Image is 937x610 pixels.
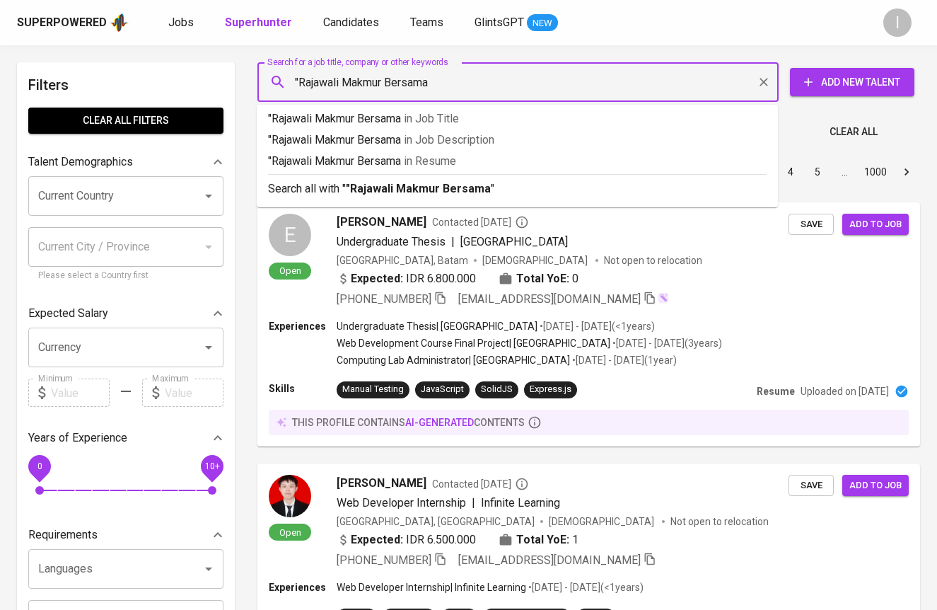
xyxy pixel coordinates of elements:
img: magic_wand.svg [658,292,669,304]
p: "Rajawali Makmur Bersama [268,110,767,127]
b: Total YoE: [516,270,569,287]
div: Expected Salary [28,299,223,328]
button: Go to page 4 [779,161,802,183]
span: 10+ [204,461,219,471]
span: Teams [410,16,443,29]
span: Clear All [830,123,878,141]
span: [PERSON_NAME] [337,475,426,492]
span: Candidates [323,16,379,29]
div: Requirements [28,521,223,549]
div: IDR 6.500.000 [337,531,476,548]
span: [PHONE_NUMBER] [337,292,431,306]
span: in Job Title [404,112,459,125]
p: Resume [757,384,795,398]
p: this profile contains contents [292,415,525,430]
p: "Rajawali Makmur Bersama [268,153,767,170]
input: Value [165,379,223,407]
span: 0 [37,461,42,471]
div: [GEOGRAPHIC_DATA], [GEOGRAPHIC_DATA] [337,514,535,529]
span: Contacted [DATE] [432,477,529,491]
button: Open [199,559,219,579]
p: • [DATE] - [DATE] ( <1 years ) [526,580,644,594]
button: Go to page 1000 [860,161,891,183]
img: be787f695281cfcc4a1850cc3f059b5c.jpg [269,475,311,517]
span: GlintsGPT [475,16,524,29]
a: Jobs [168,14,197,32]
h6: Filters [28,74,223,96]
b: Superhunter [225,16,292,29]
button: Open [199,186,219,206]
span: AI-generated [405,417,474,428]
span: Infinite Learning [481,496,560,510]
button: Add to job [842,214,909,236]
img: app logo [110,12,129,33]
span: Save [796,478,827,494]
button: Open [199,338,219,357]
p: Expected Salary [28,305,108,322]
button: Add New Talent [790,68,914,96]
div: E [269,214,311,256]
a: Candidates [323,14,382,32]
p: Please select a Country first [38,269,214,283]
span: Add New Talent [801,74,903,91]
div: IDR 6.800.000 [337,270,476,287]
div: Express.js [530,383,571,396]
span: Clear All filters [40,112,212,130]
p: • [DATE] - [DATE] ( 3 years ) [610,336,722,350]
span: [DEMOGRAPHIC_DATA] [549,514,656,529]
span: Open [274,526,307,539]
a: Superpoweredapp logo [17,12,129,33]
span: | [451,234,455,251]
button: Clear All [824,119,883,145]
b: Total YoE: [516,531,569,548]
span: [PERSON_NAME] [337,214,426,231]
span: 0 [572,270,578,287]
p: Requirements [28,526,98,543]
div: Talent Demographics [28,148,223,176]
a: EOpen[PERSON_NAME]Contacted [DATE]Undergraduate Thesis|[GEOGRAPHIC_DATA][GEOGRAPHIC_DATA], Batam[... [257,202,920,447]
b: "Rajawali Makmur Bersama [346,182,491,195]
span: in Job Description [404,133,494,146]
span: Add to job [849,217,902,233]
span: Jobs [168,16,194,29]
div: SolidJS [481,383,513,396]
span: [EMAIL_ADDRESS][DOMAIN_NAME] [458,292,641,306]
p: Web Development Course Final Project | [GEOGRAPHIC_DATA] [337,336,610,350]
span: in Resume [404,154,456,168]
p: Talent Demographics [28,154,133,171]
div: I [883,8,912,37]
button: Clear [754,72,774,92]
b: Expected: [351,531,403,548]
button: Go to next page [895,161,918,183]
p: Years of Experience [28,430,127,447]
a: GlintsGPT NEW [475,14,558,32]
p: "Rajawali Makmur Bersama [268,132,767,149]
span: [GEOGRAPHIC_DATA] [460,235,568,248]
p: Skills [269,381,337,396]
span: [EMAIL_ADDRESS][DOMAIN_NAME] [458,553,641,567]
svg: By Batam recruiter [515,215,529,229]
span: Undergraduate Thesis [337,235,446,248]
div: Manual Testing [342,383,404,396]
p: Search all with " " [268,180,767,197]
button: Add to job [842,475,909,497]
p: • [DATE] - [DATE] ( <1 years ) [537,319,655,333]
span: NEW [527,16,558,30]
input: Value [51,379,110,407]
button: Save [788,475,834,497]
div: … [833,165,856,179]
p: Experiences [269,319,337,333]
a: Teams [410,14,446,32]
nav: pagination navigation [670,161,920,183]
p: Experiences [269,580,337,594]
span: Save [796,217,827,233]
span: Web Developer Internship [337,496,466,510]
button: Save [788,214,834,236]
div: [GEOGRAPHIC_DATA], Batam [337,253,468,267]
span: 1 [572,531,578,548]
button: Clear All filters [28,108,223,134]
span: [PHONE_NUMBER] [337,553,431,567]
a: Superhunter [225,14,295,32]
span: Contacted [DATE] [432,215,529,229]
svg: By Batam recruiter [515,477,529,491]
